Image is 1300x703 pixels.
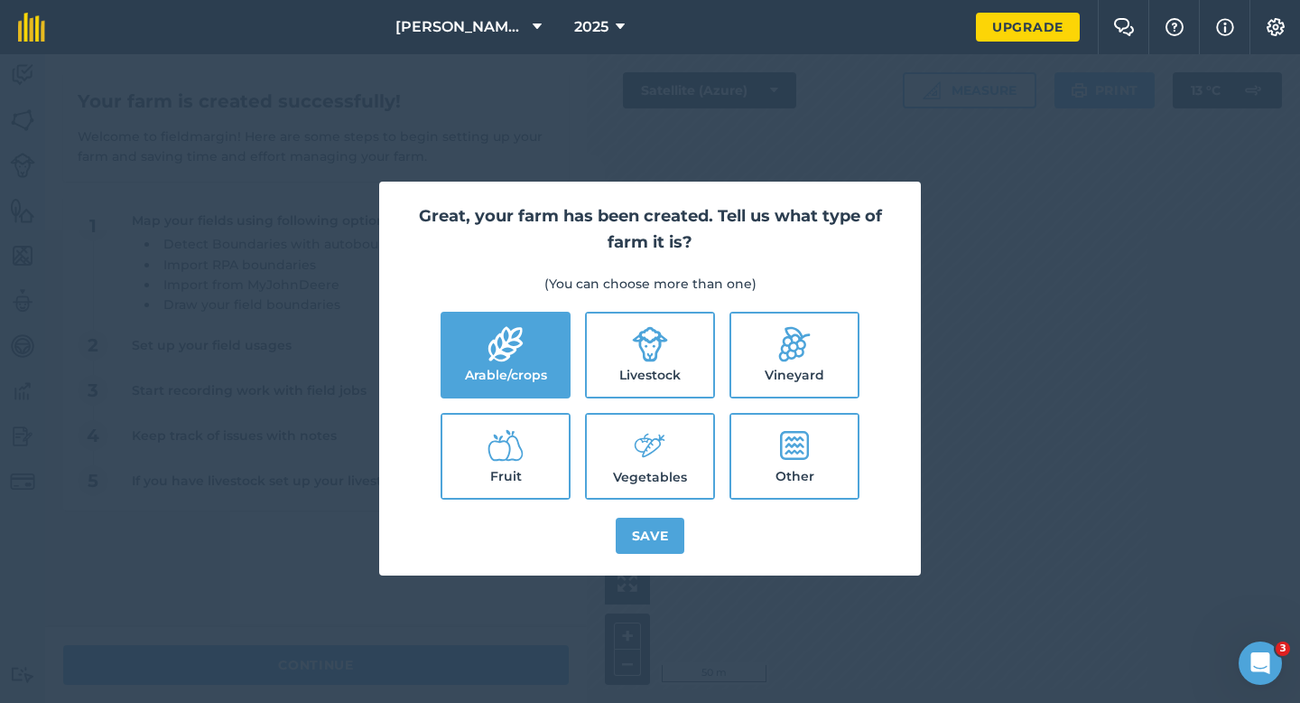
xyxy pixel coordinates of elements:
[395,16,525,38] span: [PERSON_NAME] & Sons
[731,314,858,397] label: Vineyard
[442,415,569,498] label: Fruit
[616,518,685,554] button: Save
[731,415,858,498] label: Other
[1113,18,1135,36] img: Two speech bubbles overlapping with the left bubble in the forefront
[401,274,899,294] p: (You can choose more than one)
[1216,16,1234,38] img: svg+xml;base64,PHN2ZyB4bWxucz0iaHR0cDovL3d3dy53My5vcmcvMjAwMC9zdmciIHdpZHRoPSIxNyIgaGVpZ2h0PSIxNy...
[442,314,569,397] label: Arable/crops
[401,203,899,256] h2: Great, your farm has been created. Tell us what type of farm it is?
[1265,18,1286,36] img: A cog icon
[1239,642,1282,685] iframe: Intercom live chat
[1164,18,1185,36] img: A question mark icon
[1276,642,1290,656] span: 3
[976,13,1080,42] a: Upgrade
[574,16,608,38] span: 2025
[587,415,713,498] label: Vegetables
[587,314,713,397] label: Livestock
[18,13,45,42] img: fieldmargin Logo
